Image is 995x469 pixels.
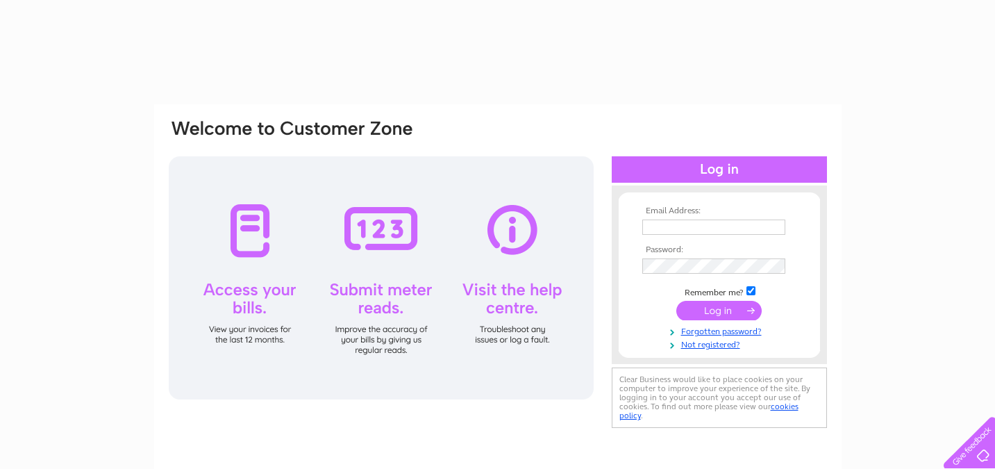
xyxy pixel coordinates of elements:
[612,368,827,428] div: Clear Business would like to place cookies on your computer to improve your experience of the sit...
[639,245,800,255] th: Password:
[642,337,800,350] a: Not registered?
[619,402,798,420] a: cookies policy
[642,324,800,337] a: Forgotten password?
[639,284,800,298] td: Remember me?
[676,301,762,320] input: Submit
[639,206,800,216] th: Email Address:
